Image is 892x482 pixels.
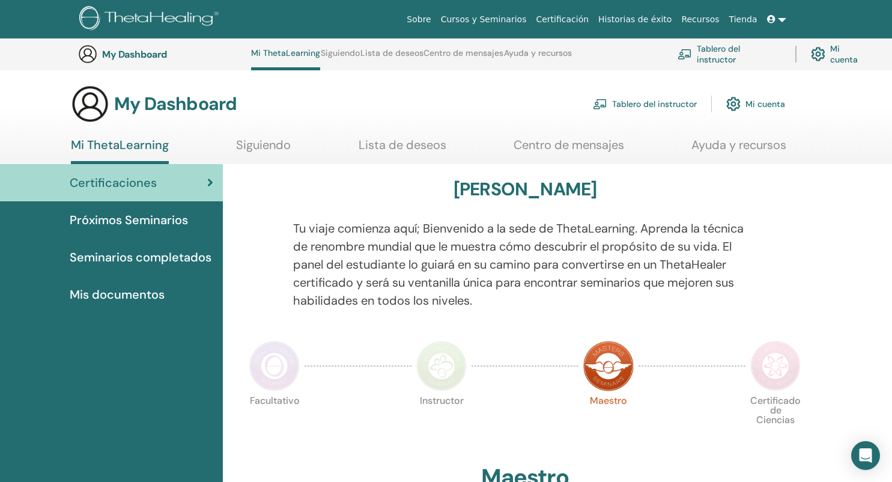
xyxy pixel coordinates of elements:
[251,48,320,70] a: Mi ThetaLearning
[678,41,781,67] a: Tablero del instructor
[359,138,446,161] a: Lista de deseos
[583,341,634,391] img: Master
[593,91,697,117] a: Tablero del instructor
[423,48,503,67] a: Centro de mensajes
[79,6,223,33] img: logo.png
[436,8,532,31] a: Cursos y Seminarios
[593,99,607,109] img: chalkboard-teacher.svg
[236,138,291,161] a: Siguiendo
[676,8,724,31] a: Recursos
[726,91,785,117] a: Mi cuenta
[71,138,169,164] a: Mi ThetaLearning
[249,396,300,447] p: Facultativo
[71,85,109,123] img: generic-user-icon.jpg
[504,48,572,67] a: Ayuda y recursos
[70,174,157,192] span: Certificaciones
[691,138,786,161] a: Ayuda y recursos
[70,285,165,304] span: Mis documentos
[724,8,762,31] a: Tienda
[416,396,467,447] p: Instructor
[811,41,870,67] a: Mi cuenta
[531,8,593,31] a: Certificación
[750,396,801,447] p: Certificado de Ciencias
[678,49,692,59] img: chalkboard-teacher.svg
[583,396,634,447] p: Maestro
[114,93,237,115] h3: My Dashboard
[416,341,467,391] img: Instructor
[593,8,676,31] a: Historias de éxito
[851,441,880,470] div: Open Intercom Messenger
[514,138,624,161] a: Centro de mensajes
[811,44,825,64] img: cog.svg
[321,48,360,67] a: Siguiendo
[454,178,597,200] h3: [PERSON_NAME]
[402,8,435,31] a: Sobre
[70,248,211,266] span: Seminarios completados
[360,48,423,67] a: Lista de deseos
[249,341,300,391] img: Practitioner
[102,49,222,60] h3: My Dashboard
[726,94,741,114] img: cog.svg
[78,44,97,64] img: generic-user-icon.jpg
[70,211,188,229] span: Próximos Seminarios
[293,219,757,310] p: Tu viaje comienza aquí; Bienvenido a la sede de ThetaLearning. Aprenda la técnica de renombre mun...
[750,341,801,391] img: Certificate of Science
